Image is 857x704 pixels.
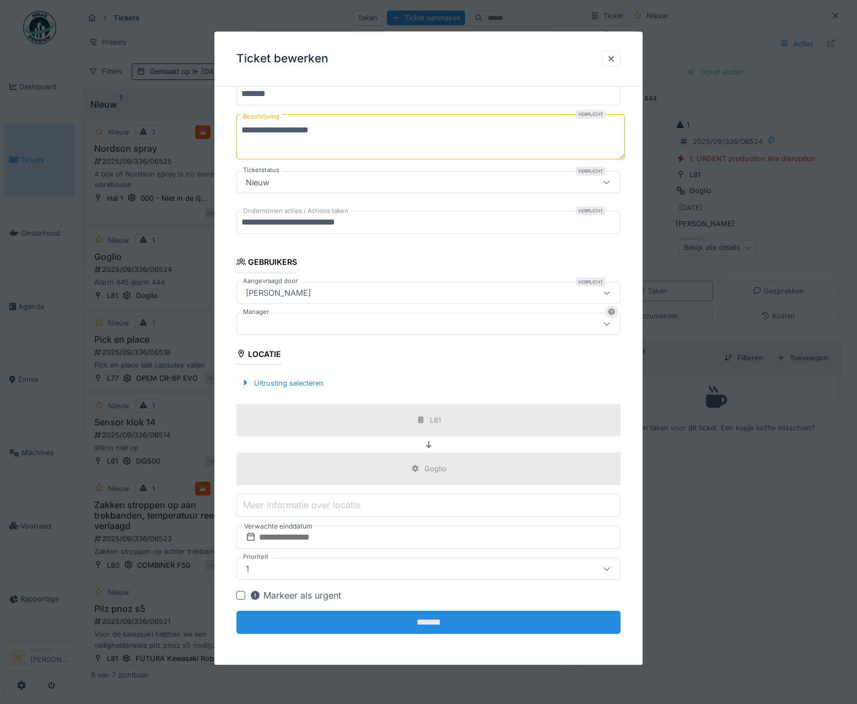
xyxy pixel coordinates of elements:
[241,552,271,562] label: Prioriteit
[576,278,605,286] div: Verplicht
[241,177,274,189] div: Nieuw
[241,307,271,317] label: Manager
[236,254,298,273] div: Gebruikers
[241,78,258,88] label: Titel
[241,499,363,512] label: Meer informatie over locatie
[241,207,351,216] label: Ondernomen acties / Actions taken
[576,207,605,216] div: Verplicht
[250,589,341,602] div: Markeer als urgent
[430,415,441,425] div: L81
[243,520,314,532] label: Verwachte einddatum
[236,346,282,365] div: Locatie
[424,463,446,474] div: Goglio
[241,563,254,575] div: 1
[241,110,282,124] label: Beschrijving
[236,52,328,66] h3: Ticket bewerken
[241,276,300,286] label: Aangevraagd door
[576,110,605,119] div: Verplicht
[576,167,605,176] div: Verplicht
[241,166,282,175] label: Ticketstatus
[236,376,328,391] div: Uitrusting selecteren
[241,287,315,299] div: [PERSON_NAME]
